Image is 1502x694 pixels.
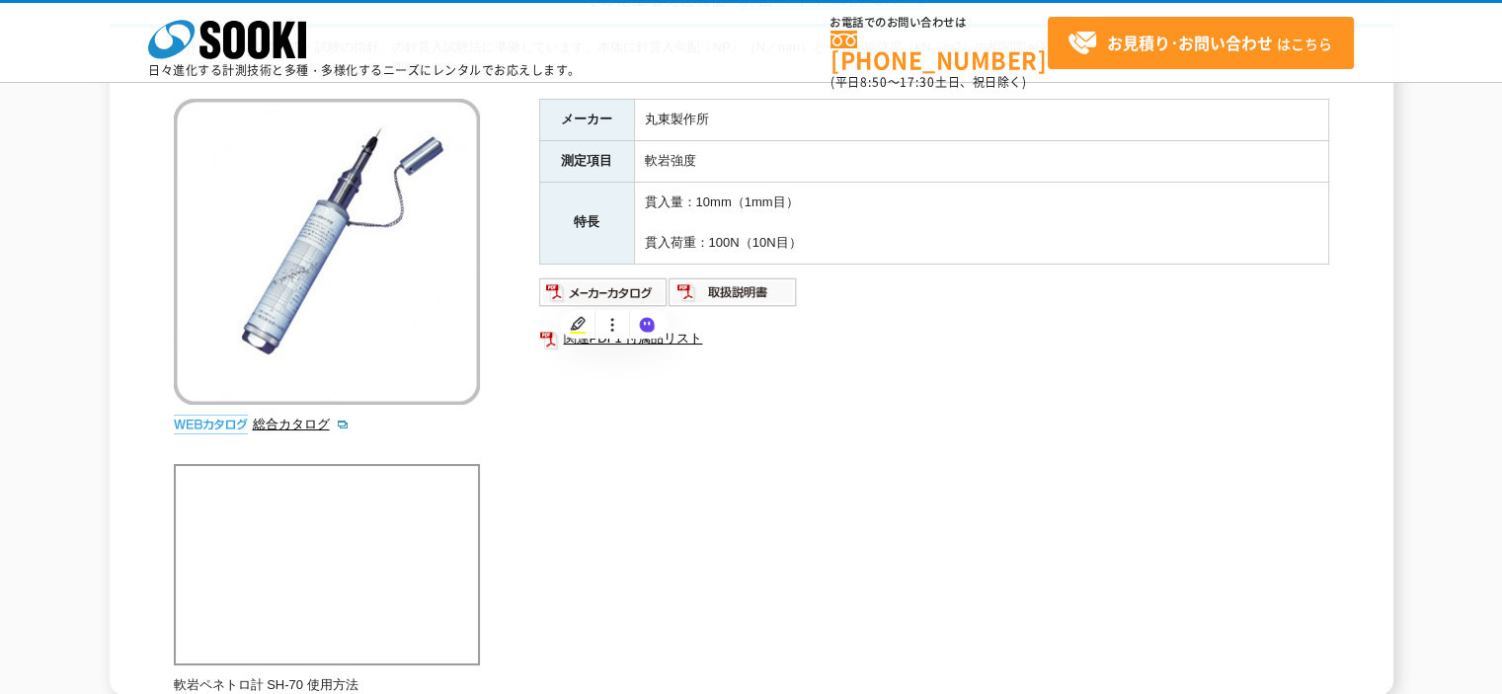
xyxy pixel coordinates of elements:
[539,140,634,182] th: 測定項目
[1048,17,1354,69] a: お見積り･お問い合わせはこちら
[1067,29,1332,58] span: はこちら
[174,415,248,434] img: webカタログ
[174,99,480,405] img: 軟岩ペネトロ計 SH-70
[1107,31,1273,54] strong: お見積り･お問い合わせ
[148,64,581,76] p: 日々進化する計測技術と多種・多様化するニーズにレンタルでお応えします。
[634,182,1328,264] td: 貫入量：10mm（1mm目） 貫入荷重：100N（10N目）
[539,326,1329,351] a: 関連PDF1 付属品リスト
[253,417,350,431] a: 総合カタログ
[860,73,888,91] span: 8:50
[669,276,798,308] img: 取扱説明書
[539,276,669,308] img: メーカーカタログ
[669,289,798,304] a: 取扱説明書
[830,31,1048,71] a: [PHONE_NUMBER]
[539,289,669,304] a: メーカーカタログ
[830,73,1026,91] span: (平日 ～ 土日、祝日除く)
[539,182,634,264] th: 特長
[634,99,1328,140] td: 丸東製作所
[830,17,1048,29] span: お電話でのお問い合わせは
[539,99,634,140] th: メーカー
[634,140,1328,182] td: 軟岩強度
[900,73,935,91] span: 17:30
